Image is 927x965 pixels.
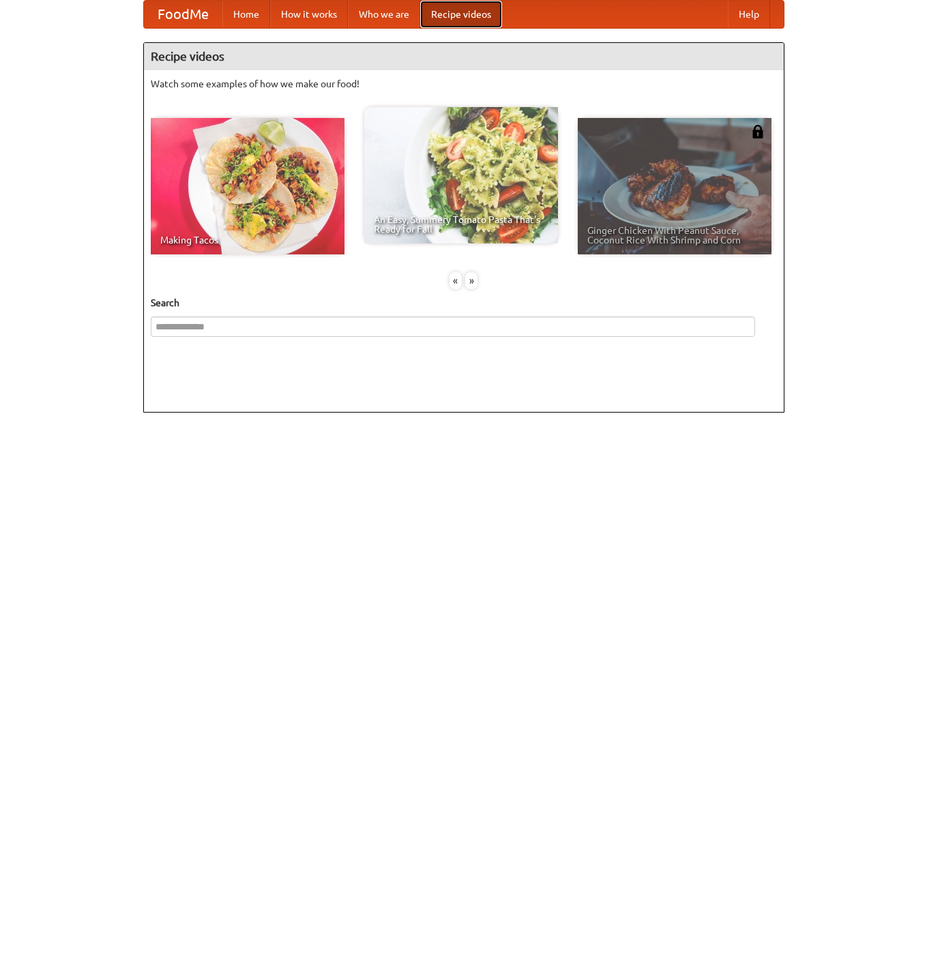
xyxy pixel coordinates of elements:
p: Watch some examples of how we make our food! [151,77,777,91]
h4: Recipe videos [144,43,784,70]
div: » [465,272,477,289]
span: Making Tacos [160,235,335,245]
a: Who we are [348,1,420,28]
h5: Search [151,296,777,310]
img: 483408.png [751,125,765,138]
a: Making Tacos [151,118,344,254]
div: « [450,272,462,289]
a: FoodMe [144,1,222,28]
a: Home [222,1,270,28]
a: How it works [270,1,348,28]
span: An Easy, Summery Tomato Pasta That's Ready for Fall [374,215,548,234]
a: An Easy, Summery Tomato Pasta That's Ready for Fall [364,107,558,243]
a: Help [728,1,770,28]
a: Recipe videos [420,1,502,28]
